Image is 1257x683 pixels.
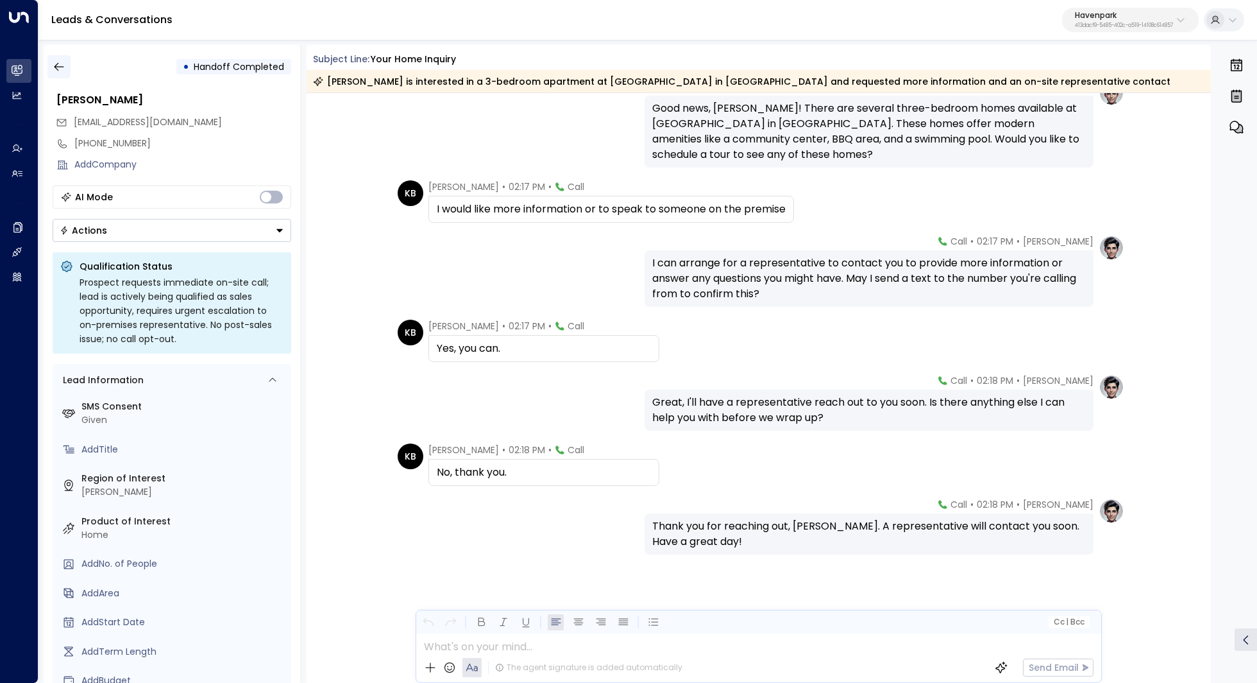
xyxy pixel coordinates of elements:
span: [PERSON_NAME] [428,180,499,193]
span: Call [568,320,584,333]
div: Home [81,528,286,542]
div: • [183,55,189,78]
div: Yes, you can. [437,341,651,356]
span: Handoff Completed [194,60,284,73]
div: KB [398,180,423,206]
span: [PERSON_NAME] [428,320,499,333]
span: • [502,444,505,456]
div: Button group with a nested menu [53,219,291,242]
label: SMS Consent [81,400,286,413]
span: • [970,498,974,511]
div: Thank you for reaching out, [PERSON_NAME]. A representative will contact you soon. Have a great day! [652,519,1086,549]
img: profile-logo.png [1099,80,1124,106]
img: profile-logo.png [1099,235,1124,261]
div: AI Mode [75,191,113,203]
span: [PERSON_NAME] [1023,235,1093,248]
span: 02:17 PM [977,235,1013,248]
span: • [502,180,505,193]
span: Call [950,374,967,387]
button: Havenpark413dacf9-5485-402c-a519-14108c614857 [1062,8,1199,32]
span: Subject Line: [313,53,369,65]
div: AddStart Date [81,616,286,629]
label: Product of Interest [81,515,286,528]
span: • [970,374,974,387]
span: [PERSON_NAME] [1023,498,1093,511]
div: KB [398,444,423,469]
div: Prospect requests immediate on-site call; lead is actively being qualified as sales opportunity, ... [80,275,283,346]
p: 413dacf9-5485-402c-a519-14108c614857 [1075,23,1173,28]
button: Actions [53,219,291,242]
span: bartonkathryna@gmail.com [74,116,222,129]
div: [PERSON_NAME] is interested in a 3-bedroom apartment at [GEOGRAPHIC_DATA] in [GEOGRAPHIC_DATA] an... [313,75,1170,88]
div: AddCompany [74,158,291,171]
span: • [970,235,974,248]
p: Havenpark [1075,12,1173,19]
div: [PERSON_NAME] [81,485,286,499]
div: Your Home Inquiry [371,53,456,66]
div: The agent signature is added automatically [495,662,682,673]
div: [PHONE_NUMBER] [74,137,291,150]
img: profile-logo.png [1099,374,1124,400]
button: Cc|Bcc [1048,616,1089,628]
div: I would like more information or to speak to someone on the premise [437,202,786,217]
span: • [548,180,552,193]
span: [EMAIL_ADDRESS][DOMAIN_NAME] [74,116,222,128]
div: Good news, [PERSON_NAME]! There are several three-bedroom homes available at [GEOGRAPHIC_DATA] in... [652,101,1086,162]
div: Great, I'll have a representative reach out to you soon. Is there anything else I can help you wi... [652,395,1086,426]
span: [PERSON_NAME] [428,444,499,456]
p: Qualification Status [80,260,283,273]
div: Given [81,413,286,427]
span: 02:18 PM [977,498,1013,511]
div: AddArea [81,587,286,600]
span: 02:17 PM [509,180,545,193]
span: • [502,320,505,333]
span: Call [568,180,584,193]
span: 02:18 PM [509,444,545,456]
span: • [548,444,552,456]
label: Region of Interest [81,472,286,485]
div: AddTerm Length [81,645,286,659]
button: Redo [443,614,459,630]
span: Cc Bcc [1053,618,1084,627]
span: • [1017,374,1020,387]
span: Call [568,444,584,456]
button: Undo [420,614,436,630]
span: Call [950,235,967,248]
div: KB [398,320,423,345]
span: Call [950,498,967,511]
div: AddTitle [81,443,286,456]
div: [PERSON_NAME] [56,92,291,108]
a: Leads & Conversations [51,12,173,27]
div: AddNo. of People [81,557,286,571]
span: • [1017,235,1020,248]
div: I can arrange for a representative to contact you to provide more information or answer any quest... [652,255,1086,302]
span: | [1066,618,1068,627]
img: profile-logo.png [1099,498,1124,524]
div: Actions [60,225,107,236]
div: Lead Information [58,374,144,387]
span: [PERSON_NAME] [1023,374,1093,387]
div: No, thank you. [437,465,651,480]
span: • [548,320,552,333]
span: 02:17 PM [509,320,545,333]
span: • [1017,498,1020,511]
span: 02:18 PM [977,374,1013,387]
